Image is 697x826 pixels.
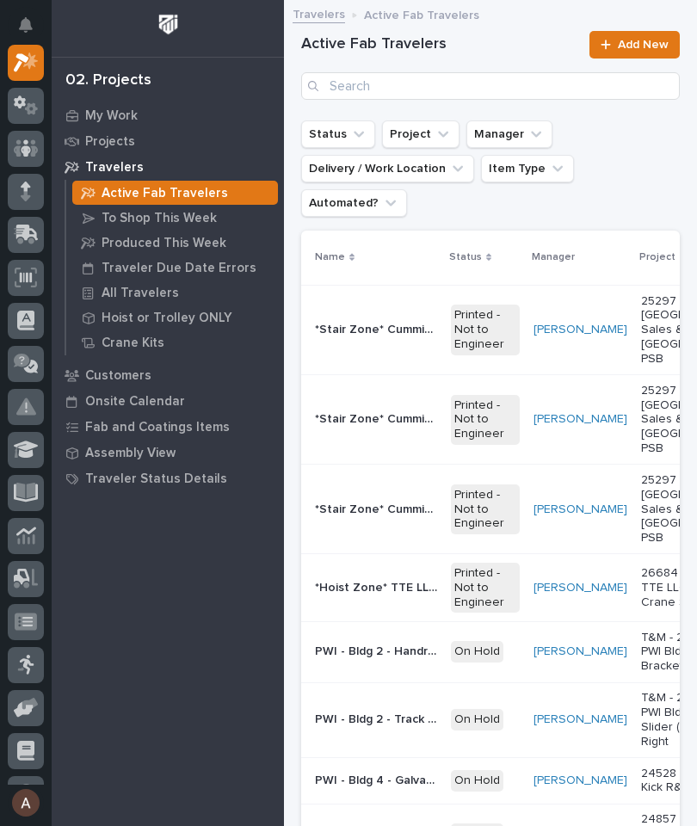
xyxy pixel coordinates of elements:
button: Manager [466,120,552,148]
p: Active Fab Travelers [102,186,228,201]
a: Hoist or Trolley ONLY [66,305,284,330]
a: Travelers [293,3,345,23]
p: All Travelers [102,286,179,301]
p: Customers [85,368,151,384]
a: All Travelers [66,280,284,305]
div: On Hold [451,770,503,792]
div: On Hold [451,641,503,663]
p: Assembly View [85,446,176,461]
p: *Hoist Zone* TTE LLC - 1 Ton Crane System [315,577,441,595]
p: Fab and Coatings Items [85,420,230,435]
a: Fab and Coatings Items [52,414,284,440]
a: Customers [52,362,284,388]
span: Add New [618,39,669,51]
p: Name [315,248,345,267]
div: Printed - Not to Engineer [451,484,520,534]
p: PWI - Bldg 4 - Galvanized Guardrail [315,770,441,788]
div: Printed - Not to Engineer [451,395,520,445]
p: PWI - Bldg 2 - Track Slider (106-AS04) - RIGHT [315,709,441,727]
a: My Work [52,102,284,128]
a: Active Fab Travelers [66,181,284,205]
p: PWI - Bldg 2 - Handrail Bracket - Left [315,641,441,659]
div: Printed - Not to Engineer [451,563,520,613]
p: Hoist or Trolley ONLY [102,311,232,326]
button: Notifications [8,7,44,43]
a: Traveler Due Date Errors [66,256,284,280]
p: Status [449,248,482,267]
a: Assembly View [52,440,284,465]
a: [PERSON_NAME] [534,412,627,427]
p: Crane Kits [102,336,164,351]
button: Item Type [481,155,574,182]
p: Projects [85,134,135,150]
p: Active Fab Travelers [364,4,479,23]
a: [PERSON_NAME] [534,323,627,337]
p: Travelers [85,160,144,176]
a: Crane Kits [66,330,284,354]
a: Projects [52,128,284,154]
p: *Stair Zone* Cummins - TBD - Stair 'B' [315,409,441,427]
p: Project [639,248,675,267]
p: Manager [532,248,575,267]
a: [PERSON_NAME] [534,644,627,659]
p: Produced This Week [102,236,226,251]
p: To Shop This Week [102,211,217,226]
a: [PERSON_NAME] [534,712,627,727]
p: Onsite Calendar [85,394,185,410]
img: Workspace Logo [152,9,184,40]
div: Notifications [22,17,44,45]
a: To Shop This Week [66,206,284,230]
a: Traveler Status Details [52,465,284,491]
button: Delivery / Work Location [301,155,474,182]
button: Project [382,120,460,148]
div: On Hold [451,709,503,730]
a: [PERSON_NAME] [534,581,627,595]
p: *Stair Zone* Cummins - TBD - Stair 'A' [315,319,441,337]
a: [PERSON_NAME] [534,774,627,788]
a: Travelers [52,154,284,180]
p: My Work [85,108,138,124]
p: Traveler Status Details [85,472,227,487]
button: Status [301,120,375,148]
p: *Stair Zone* Cummins - TBD - Stair 'C' [315,499,441,517]
button: Automated? [301,189,407,217]
p: Traveler Due Date Errors [102,261,256,276]
a: Produced This Week [66,231,284,255]
a: Onsite Calendar [52,388,284,414]
button: users-avatar [8,785,44,821]
a: Add New [589,31,680,59]
h1: Active Fab Travelers [301,34,579,55]
a: [PERSON_NAME] [534,502,627,517]
div: 02. Projects [65,71,151,90]
div: Printed - Not to Engineer [451,305,520,354]
input: Search [301,72,680,100]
